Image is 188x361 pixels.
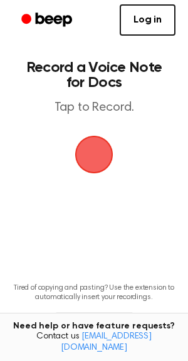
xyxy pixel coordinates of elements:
[120,4,175,36] a: Log in
[23,60,165,90] h1: Record a Voice Note for Docs
[23,100,165,116] p: Tap to Record.
[8,332,180,353] span: Contact us
[10,283,178,302] p: Tired of copying and pasting? Use the extension to automatically insert your recordings.
[61,332,152,352] a: [EMAIL_ADDRESS][DOMAIN_NAME]
[13,8,83,33] a: Beep
[75,136,113,173] img: Beep Logo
